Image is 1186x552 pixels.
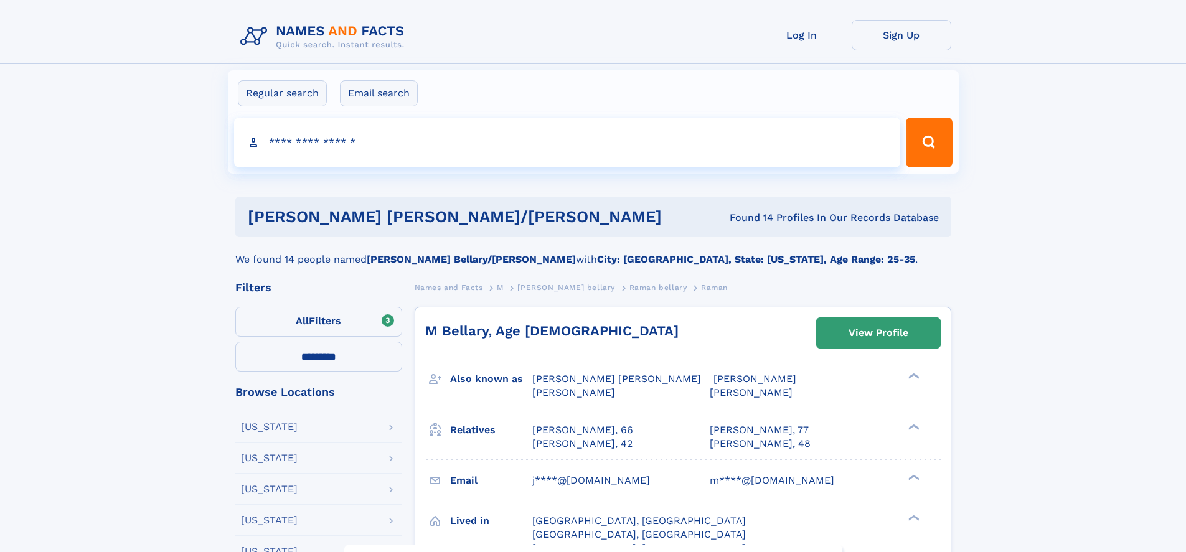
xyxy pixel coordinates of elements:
[241,453,298,463] div: [US_STATE]
[450,510,532,531] h3: Lived in
[532,515,746,526] span: [GEOGRAPHIC_DATA], [GEOGRAPHIC_DATA]
[849,319,908,347] div: View Profile
[234,118,901,167] input: search input
[340,80,418,106] label: Email search
[367,253,576,265] b: [PERSON_NAME] Bellary/[PERSON_NAME]
[713,373,796,385] span: [PERSON_NAME]
[497,279,504,295] a: M
[852,20,951,50] a: Sign Up
[629,279,687,295] a: Raman bellary
[241,484,298,494] div: [US_STATE]
[710,437,811,451] a: [PERSON_NAME], 48
[238,80,327,106] label: Regular search
[450,368,532,390] h3: Also known as
[597,253,915,265] b: City: [GEOGRAPHIC_DATA], State: [US_STATE], Age Range: 25-35
[241,515,298,525] div: [US_STATE]
[517,283,615,292] span: [PERSON_NAME] bellary
[248,209,696,225] h1: [PERSON_NAME] [PERSON_NAME]/[PERSON_NAME]
[425,323,679,339] a: M Bellary, Age [DEMOGRAPHIC_DATA]
[710,423,809,437] a: [PERSON_NAME], 77
[532,386,615,398] span: [PERSON_NAME]
[415,279,483,295] a: Names and Facts
[906,118,952,167] button: Search Button
[752,20,852,50] a: Log In
[710,386,793,398] span: [PERSON_NAME]
[497,283,504,292] span: M
[905,473,920,481] div: ❯
[905,372,920,380] div: ❯
[517,279,615,295] a: [PERSON_NAME] bellary
[450,470,532,491] h3: Email
[701,283,728,292] span: Raman
[235,20,415,54] img: Logo Names and Facts
[532,373,701,385] span: [PERSON_NAME] [PERSON_NAME]
[235,237,951,267] div: We found 14 people named with .
[695,211,939,225] div: Found 14 Profiles In Our Records Database
[235,307,402,337] label: Filters
[296,315,309,327] span: All
[905,513,920,522] div: ❯
[241,422,298,432] div: [US_STATE]
[629,283,687,292] span: Raman bellary
[532,528,746,540] span: [GEOGRAPHIC_DATA], [GEOGRAPHIC_DATA]
[235,386,402,398] div: Browse Locations
[235,282,402,293] div: Filters
[532,423,633,437] a: [PERSON_NAME], 66
[905,423,920,431] div: ❯
[817,318,940,348] a: View Profile
[532,437,633,451] a: [PERSON_NAME], 42
[450,419,532,441] h3: Relatives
